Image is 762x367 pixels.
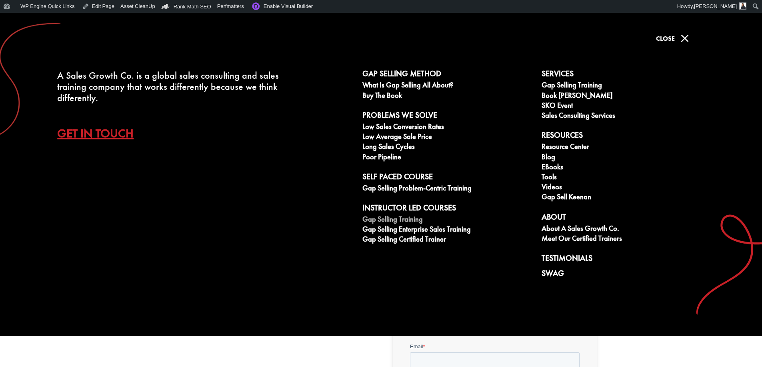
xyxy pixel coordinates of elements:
[542,173,712,183] a: Tools
[362,111,533,123] a: Problems We Solve
[13,13,19,19] img: logo_orange.svg
[30,51,72,56] div: Domain Overview
[362,153,533,163] a: Poor Pipeline
[362,215,533,225] a: Gap Selling Training
[542,224,712,234] a: About A Sales Growth Co.
[542,234,712,244] a: Meet our Certified Trainers
[542,212,712,224] a: About
[362,143,533,153] a: Long Sales Cycles
[362,184,533,194] a: Gap Selling Problem-Centric Training
[542,101,712,111] a: SKO Event
[362,203,533,215] a: Instructor Led Courses
[542,69,712,81] a: Services
[22,50,28,57] img: tab_domain_overview_orange.svg
[362,91,533,101] a: Buy The Book
[362,69,533,81] a: Gap Selling Method
[542,193,712,203] a: Gap Sell Keenan
[362,235,533,245] a: Gap Selling Certified Trainer
[13,21,19,27] img: website_grey.svg
[542,183,712,193] a: Videos
[88,51,135,56] div: Keywords by Traffic
[542,163,712,173] a: eBooks
[694,3,737,9] span: [PERSON_NAME]
[22,13,39,19] div: v 4.0.25
[542,131,712,143] a: Resources
[542,91,712,101] a: Book [PERSON_NAME]
[362,172,533,184] a: Self Paced Course
[21,21,88,27] div: Domain: [DOMAIN_NAME]
[362,225,533,235] a: Gap Selling Enterprise Sales Training
[362,133,533,143] a: Low Average Sale Price
[542,153,712,163] a: Blog
[542,81,712,91] a: Gap Selling Training
[677,30,693,46] span: M
[542,111,712,121] a: Sales Consulting Services
[174,4,211,10] span: Rank Math SEO
[80,50,86,57] img: tab_keywords_by_traffic_grey.svg
[542,269,712,281] a: Swag
[362,123,533,133] a: Low Sales Conversion Rates
[57,119,146,147] a: Get In Touch
[656,34,675,43] span: Close
[542,254,712,266] a: Testimonials
[362,81,533,91] a: What is Gap Selling all about?
[57,70,285,103] div: A Sales Growth Co. is a global sales consulting and sales training company that works differently...
[542,143,712,153] a: Resource Center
